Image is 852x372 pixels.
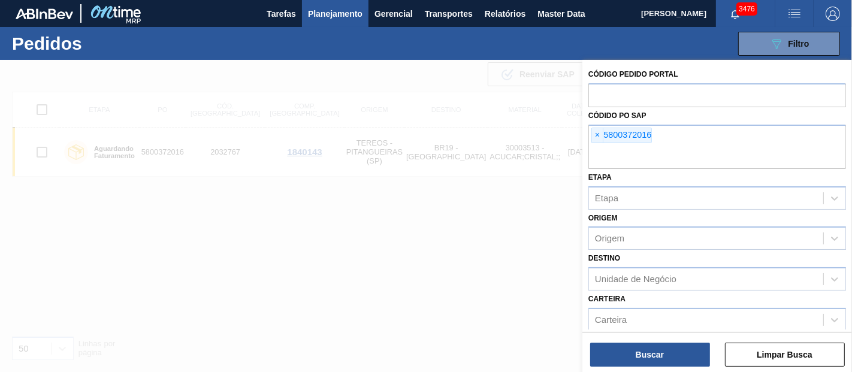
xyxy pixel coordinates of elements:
[595,314,627,325] div: Carteira
[588,111,646,120] label: Códido PO SAP
[738,32,840,56] button: Filtro
[592,128,603,143] span: ×
[308,7,362,21] span: Planejamento
[588,214,618,222] label: Origem
[12,37,182,50] h1: Pedidos
[716,5,754,22] button: Notificações
[588,173,612,182] label: Etapa
[788,39,809,49] span: Filtro
[595,193,618,203] div: Etapa
[16,8,73,19] img: TNhmsLtSVTkK8tSr43FrP2fwEKptu5GPRR3wAAAABJRU5ErkJggg==
[485,7,525,21] span: Relatórios
[588,295,626,303] label: Carteira
[826,7,840,21] img: Logout
[591,128,652,143] div: 5800372016
[537,7,585,21] span: Master Data
[267,7,296,21] span: Tarefas
[787,7,802,21] img: userActions
[588,70,678,78] label: Código Pedido Portal
[595,274,676,285] div: Unidade de Negócio
[736,2,757,16] span: 3476
[595,234,624,244] div: Origem
[425,7,473,21] span: Transportes
[588,254,620,262] label: Destino
[374,7,413,21] span: Gerencial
